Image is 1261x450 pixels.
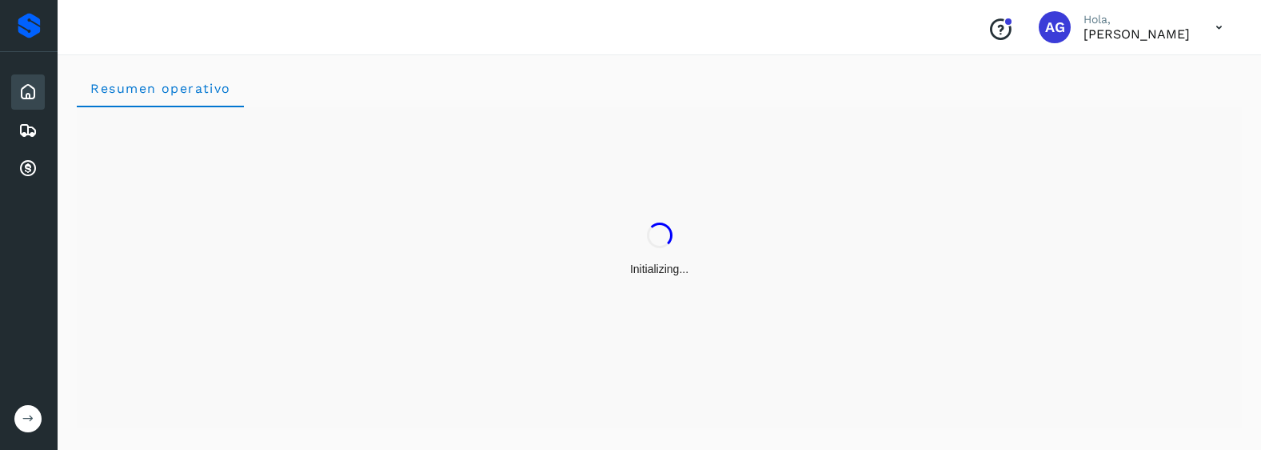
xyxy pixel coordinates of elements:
p: Hola, [1083,13,1190,26]
div: Cuentas por cobrar [11,151,45,187]
p: ALVARO GUZMAN GUZMAN [1083,26,1190,42]
div: Embarques [11,113,45,148]
div: Inicio [11,74,45,110]
span: Resumen operativo [90,81,231,96]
